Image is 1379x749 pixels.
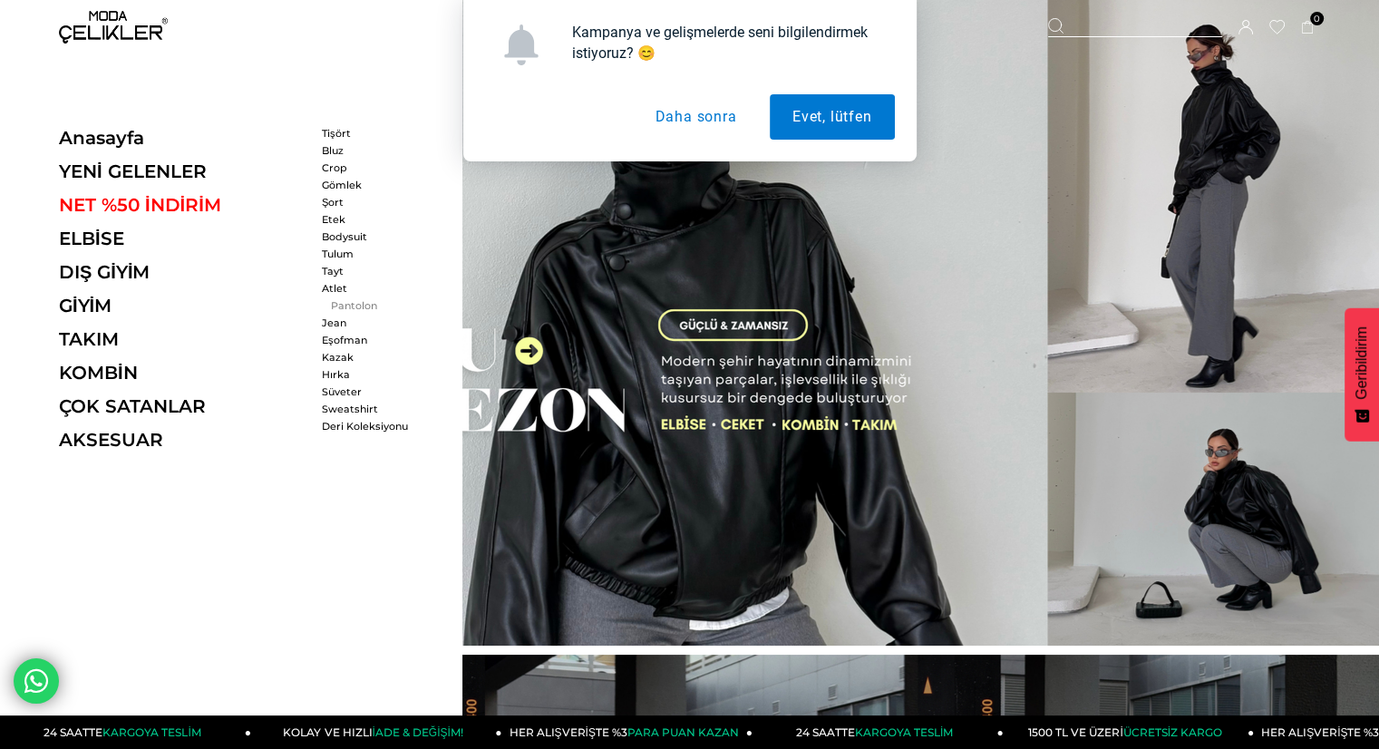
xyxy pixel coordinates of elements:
a: 24 SAATTEKARGOYA TESLİM [753,715,1004,749]
a: Etek [322,213,426,226]
a: GİYİM [59,295,308,316]
a: Atlet [322,282,426,295]
a: Eşofman [322,334,426,346]
img: notification icon [500,24,541,65]
a: KOLAY VE HIZLIİADE & DEĞİŞİM! [251,715,502,749]
a: ELBİSE [59,228,308,249]
a: Şort [322,196,426,209]
a: Crop [322,161,426,174]
span: KARGOYA TESLİM [855,725,953,739]
span: PARA PUAN KAZAN [627,725,739,739]
a: ÇOK SATANLAR [59,395,308,417]
a: Bodysuit [322,230,426,243]
a: Jean [322,316,426,329]
a: Sweatshirt [322,403,426,415]
a: TAKIM [59,328,308,350]
a: Gömlek [322,179,426,191]
a: Tayt [322,265,426,277]
a: 1500 TL VE ÜZERİÜCRETSİZ KARGO [1004,715,1255,749]
span: KARGOYA TESLİM [102,725,200,739]
a: Kazak [322,351,426,364]
a: AKSESUAR [59,429,308,451]
div: Kampanya ve gelişmelerde seni bilgilendirmek istiyoruz? 😊 [558,22,895,63]
a: YENİ GELENLER [59,160,308,182]
a: Deri Koleksiyonu [322,420,426,433]
a: Süveter [322,385,426,398]
span: İADE & DEĞİŞİM! [372,725,462,739]
button: Daha sonra [632,94,759,140]
a: 24 SAATTEKARGOYA TESLİM [1,715,252,749]
a: NET %50 İNDİRİM [59,194,308,216]
a: Tulum [322,248,426,260]
a: Pantolon [322,299,426,312]
a: Hırka [322,368,426,381]
a: KOMBİN [59,362,308,384]
button: Evet, lütfen [770,94,895,140]
button: Geribildirim - Show survey [1345,308,1379,442]
span: Geribildirim [1354,326,1370,400]
a: DIŞ GİYİM [59,261,308,283]
a: HER ALIŞVERİŞTE %3PARA PUAN KAZAN [502,715,753,749]
span: ÜCRETSİZ KARGO [1123,725,1222,739]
